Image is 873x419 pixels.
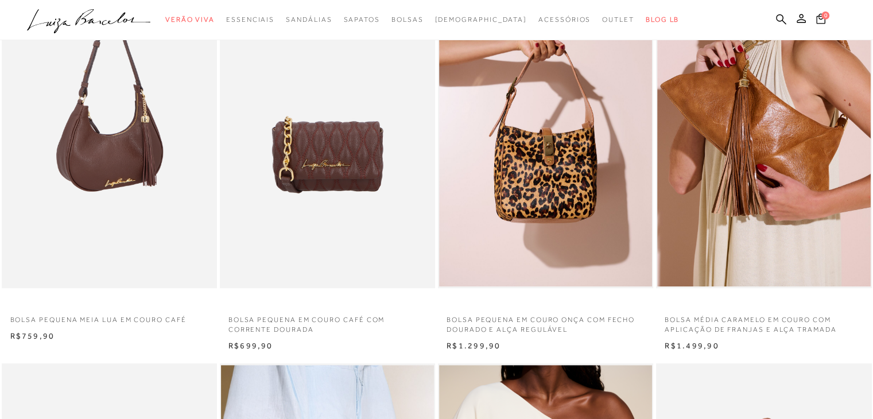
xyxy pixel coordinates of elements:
[434,9,527,30] a: noSubCategoriesText
[656,308,871,335] a: BOLSA MÉDIA CARAMELO EM COURO COM APLICAÇÃO DE FRANJAS E ALÇA TRAMADA
[2,308,217,325] a: BOLSA PEQUENA MEIA LUA EM COURO CAFÉ
[10,331,55,340] span: R$759,90
[538,9,591,30] a: noSubCategoriesText
[391,9,424,30] a: noSubCategoriesText
[226,15,274,24] span: Essenciais
[165,15,215,24] span: Verão Viva
[438,308,653,335] a: BOLSA PEQUENA EM COURO ONÇA COM FECHO DOURADO E ALÇA REGULÁVEL
[434,15,527,24] span: [DEMOGRAPHIC_DATA]
[665,341,719,350] span: R$1.499,90
[821,11,829,20] span: 0
[602,15,634,24] span: Outlet
[165,9,215,30] a: noSubCategoriesText
[646,9,679,30] a: BLOG LB
[286,9,332,30] a: noSubCategoriesText
[343,9,379,30] a: noSubCategoriesText
[602,9,634,30] a: noSubCategoriesText
[538,15,591,24] span: Acessórios
[646,15,679,24] span: BLOG LB
[220,308,435,335] a: BOLSA PEQUENA EM COURO CAFÉ COM CORRENTE DOURADA
[391,15,424,24] span: Bolsas
[447,341,500,350] span: R$1.299,90
[228,341,273,350] span: R$699,90
[813,13,829,28] button: 0
[343,15,379,24] span: Sapatos
[286,15,332,24] span: Sandálias
[226,9,274,30] a: noSubCategoriesText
